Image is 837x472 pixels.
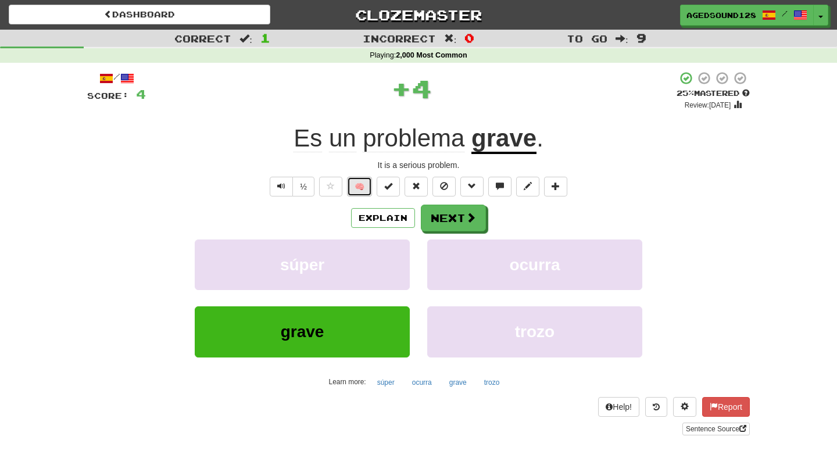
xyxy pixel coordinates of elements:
[329,378,366,386] small: Learn more:
[391,71,412,106] span: +
[280,256,324,274] span: súper
[685,101,731,109] small: Review: [DATE]
[488,177,512,196] button: Discuss sentence (alt+u)
[294,124,322,152] span: Es
[478,374,506,391] button: trozo
[432,177,456,196] button: Ignore sentence (alt+i)
[260,31,270,45] span: 1
[427,239,642,290] button: ocurra
[515,323,555,341] span: trozo
[516,177,539,196] button: Edit sentence (alt+d)
[347,177,372,196] button: 🧠
[464,31,474,45] span: 0
[677,88,750,99] div: Mastered
[567,33,607,44] span: To go
[87,71,146,85] div: /
[396,51,467,59] strong: 2,000 Most Common
[239,34,252,44] span: :
[405,177,428,196] button: Reset to 0% Mastered (alt+r)
[9,5,270,24] a: Dashboard
[267,177,314,196] div: Text-to-speech controls
[471,124,536,154] u: grave
[377,177,400,196] button: Set this sentence to 100% Mastered (alt+m)
[782,9,788,17] span: /
[544,177,567,196] button: Add to collection (alt+a)
[329,124,356,152] span: un
[509,256,560,274] span: ocurra
[270,177,293,196] button: Play sentence audio (ctl+space)
[87,159,750,171] div: It is a serious problem.
[598,397,639,417] button: Help!
[195,239,410,290] button: súper
[371,374,401,391] button: súper
[682,423,750,435] a: Sentence Source
[288,5,549,25] a: Clozemaster
[87,91,129,101] span: Score:
[636,31,646,45] span: 9
[444,34,457,44] span: :
[680,5,814,26] a: AgedSound128 /
[616,34,628,44] span: :
[319,177,342,196] button: Favorite sentence (alt+f)
[686,10,756,20] span: AgedSound128
[443,374,473,391] button: grave
[421,205,486,231] button: Next
[427,306,642,357] button: trozo
[702,397,750,417] button: Report
[195,306,410,357] button: grave
[363,124,464,152] span: problema
[351,208,415,228] button: Explain
[645,397,667,417] button: Round history (alt+y)
[406,374,438,391] button: ocurra
[460,177,484,196] button: Grammar (alt+g)
[281,323,324,341] span: grave
[292,177,314,196] button: ½
[412,74,432,103] span: 4
[536,124,543,152] span: .
[363,33,436,44] span: Incorrect
[136,87,146,101] span: 4
[677,88,694,98] span: 25 %
[174,33,231,44] span: Correct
